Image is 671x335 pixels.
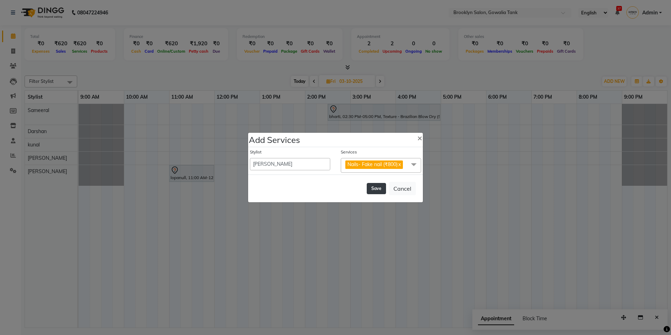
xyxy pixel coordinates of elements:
[341,149,357,155] label: Services
[249,133,300,146] h4: Add Services
[347,161,398,167] span: Nails- Fake nail (₹800)
[412,128,428,147] button: Close
[367,183,386,194] button: Save
[417,132,422,143] span: ×
[389,182,416,195] button: Cancel
[250,149,261,155] label: Stylist
[398,161,401,167] a: x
